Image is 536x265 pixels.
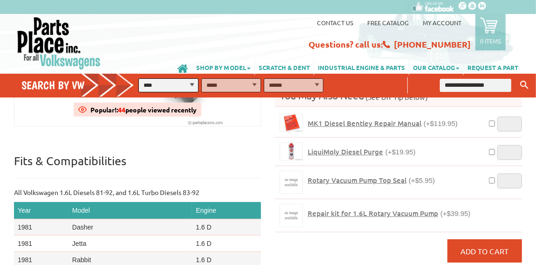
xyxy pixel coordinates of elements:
span: (+$119.95) [424,119,458,127]
span: MK1 Diesel Bentley Repair Manual [308,119,421,128]
a: My Account [423,19,461,27]
span: Add to Cart [461,246,509,256]
span: (+$39.95) [440,209,471,217]
p: 0 items [480,37,501,45]
button: Add to Cart [447,239,522,263]
td: 1981 [14,236,69,252]
a: Rotary Vacuum Pump Top Seal [280,171,303,194]
span: (+$19.95) [385,148,416,156]
img: LiquiMoly Diesel Purge [280,143,302,160]
a: INDUSTRIAL ENGINE & PARTS [314,59,409,75]
a: Repair kit for 1.6L Rotary Vacuum Pump [280,204,303,227]
span: (+$5.95) [409,176,435,184]
a: REQUEST A PART [464,59,522,75]
a: Free Catalog [367,19,409,27]
a: MK1 Diesel Bentley Repair Manual(+$119.95) [308,119,458,128]
button: Keyword Search [517,77,531,93]
span: Repair kit for 1.6L Rotary Vacuum Pump [308,209,438,218]
a: OUR CATALOG [409,59,463,75]
a: 0 items [475,14,506,50]
span: Rotary Vacuum Pump Top Seal [308,175,406,185]
a: SCRATCH & DENT [255,59,314,75]
a: Contact us [317,19,353,27]
img: Parts Place Inc! [16,16,102,70]
a: Repair kit for 1.6L Rotary Vacuum Pump(+$39.95) [308,209,471,218]
td: 1.6 D [192,236,261,252]
img: Repair kit for 1.6L Rotary Vacuum Pump [280,204,302,227]
td: Jetta [69,236,192,252]
img: MK1 Diesel Bentley Repair Manual [280,114,302,132]
h4: Search by VW [21,78,140,92]
a: LiquiMoly Diesel Purge [280,142,303,160]
a: MK1 Diesel Bentley Repair Manual [280,114,303,132]
a: LiquiMoly Diesel Purge(+$19.95) [308,147,416,156]
a: Rotary Vacuum Pump Top Seal(+$5.95) [308,176,435,185]
span: LiquiMoly Diesel Purge [308,147,383,156]
a: SHOP BY MODEL [192,59,254,75]
img: Rotary Vacuum Pump Top Seal [280,171,302,194]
